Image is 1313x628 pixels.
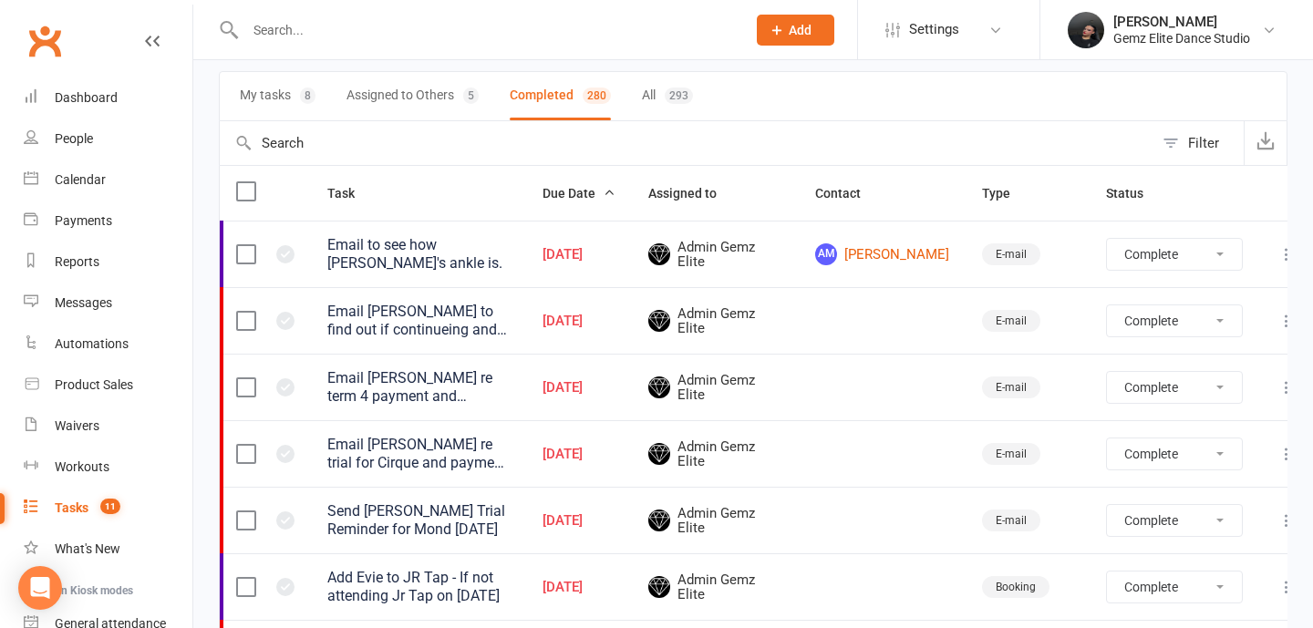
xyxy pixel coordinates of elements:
button: Type [982,182,1030,204]
input: Search... [240,17,733,43]
span: Due Date [543,186,615,201]
img: Admin Gemz Elite [648,310,670,332]
div: [DATE] [543,447,615,462]
span: Add [789,23,812,37]
div: Email [PERSON_NAME] re term 4 payment and continuing [327,369,510,406]
div: Send [PERSON_NAME] Trial Reminder for Mond [DATE] [327,502,510,539]
div: Product Sales [55,377,133,392]
span: Admin Gemz Elite [648,306,782,336]
div: Workouts [55,459,109,474]
a: People [24,118,192,160]
span: Admin Gemz Elite [648,439,782,469]
div: [DATE] [543,247,615,263]
span: Contact [815,186,881,201]
span: AM [815,243,837,265]
div: 5 [463,88,479,104]
div: E-mail [982,243,1040,265]
span: Settings [909,9,959,50]
button: All293 [642,72,693,120]
button: Completed280 [510,72,611,120]
div: E-mail [982,310,1040,332]
span: Type [982,186,1030,201]
button: Due Date [543,182,615,204]
button: Task [327,182,375,204]
div: Filter [1188,132,1219,154]
a: Product Sales [24,365,192,406]
a: Reports [24,242,192,283]
a: AM[PERSON_NAME] [815,243,949,265]
div: Email to see how [PERSON_NAME]'s ankle is. [327,236,510,273]
img: thumb_image1739337055.png [1068,12,1104,48]
a: What's New [24,529,192,570]
span: Task [327,186,375,201]
span: Status [1106,186,1163,201]
span: Assigned to [648,186,737,201]
span: Admin Gemz Elite [648,240,782,270]
img: Admin Gemz Elite [648,443,670,465]
input: Search [220,121,1153,165]
div: 280 [583,88,611,104]
a: Messages [24,283,192,324]
div: Automations [55,336,129,351]
div: Email [PERSON_NAME] re trial for Cirque and payment decision for classes Term 4 [327,436,510,472]
div: [DATE] [543,314,615,329]
a: Clubworx [22,18,67,64]
div: 8 [300,88,315,104]
div: Reports [55,254,99,269]
div: E-mail [982,443,1040,465]
div: Calendar [55,172,106,187]
button: Assigned to Others5 [346,72,479,120]
div: Email [PERSON_NAME] to find out if continueing and when to deduct $ [327,303,510,339]
div: Waivers [55,418,99,433]
a: Dashboard [24,77,192,118]
div: People [55,131,93,146]
button: Contact [815,182,881,204]
button: Add [757,15,834,46]
div: Booking [982,576,1049,598]
span: Admin Gemz Elite [648,506,782,536]
div: Messages [55,295,112,310]
div: E-mail [982,376,1040,398]
div: E-mail [982,510,1040,531]
img: Admin Gemz Elite [648,243,670,265]
div: Tasks [55,500,88,515]
img: Admin Gemz Elite [648,376,670,398]
img: Admin Gemz Elite [648,510,670,531]
a: Waivers [24,406,192,447]
div: [PERSON_NAME] [1113,14,1250,30]
div: [DATE] [543,380,615,396]
button: Status [1106,182,1163,204]
div: What's New [55,541,120,556]
a: Tasks 11 [24,488,192,529]
a: Workouts [24,447,192,488]
span: Admin Gemz Elite [648,572,782,602]
div: Payments [55,213,112,228]
div: Open Intercom Messenger [18,566,62,610]
a: Calendar [24,160,192,201]
button: Assigned to [648,182,737,204]
a: Payments [24,201,192,242]
button: Filter [1153,121,1244,165]
div: [DATE] [543,580,615,595]
div: 293 [665,88,693,104]
a: Automations [24,324,192,365]
div: Add Evie to JR Tap - If not attending Jr Tap on [DATE] [327,569,510,605]
span: 11 [100,499,120,514]
div: [DATE] [543,513,615,529]
img: Admin Gemz Elite [648,576,670,598]
div: Gemz Elite Dance Studio [1113,30,1250,46]
button: My tasks8 [240,72,315,120]
span: Admin Gemz Elite [648,373,782,403]
div: Dashboard [55,90,118,105]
